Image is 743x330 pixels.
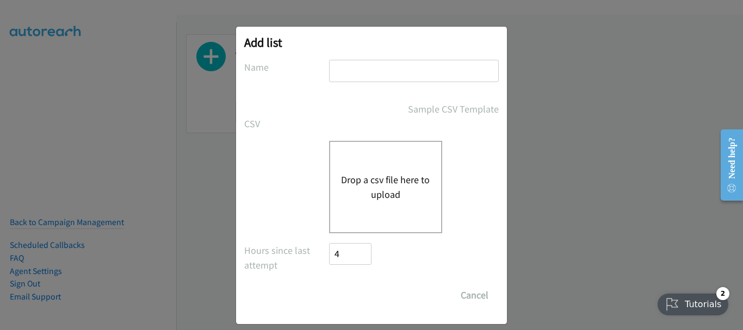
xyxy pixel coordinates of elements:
a: Sample CSV Template [408,102,499,116]
label: Name [244,60,329,74]
h2: Add list [244,35,499,50]
button: Cancel [450,284,499,306]
button: Drop a csv file here to upload [341,172,430,202]
iframe: Resource Center [711,122,743,208]
label: CSV [244,116,329,131]
label: Hours since last attempt [244,243,329,272]
iframe: Checklist [651,283,735,322]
